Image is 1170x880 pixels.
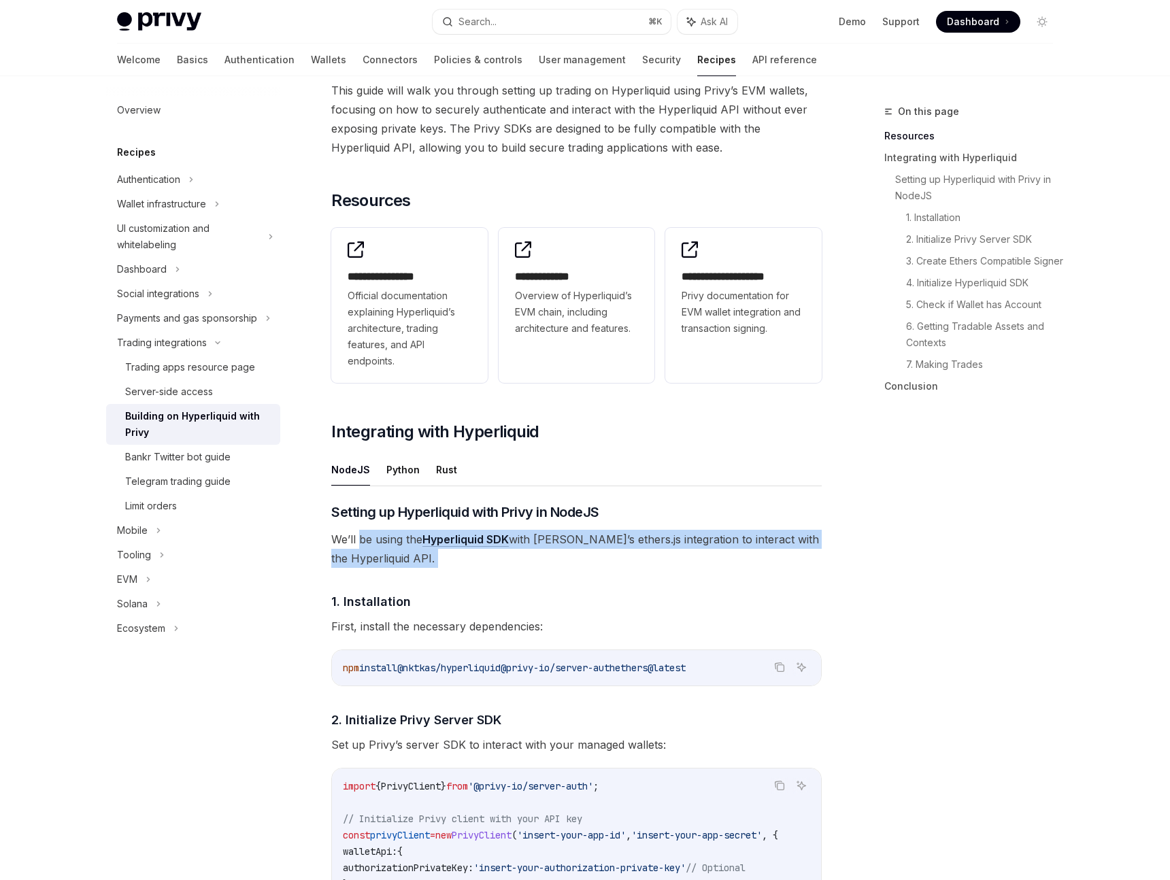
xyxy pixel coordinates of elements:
span: authorizationPrivateKey: [343,862,473,874]
a: 2. Initialize Privy Server SDK [906,229,1064,250]
a: Hyperliquid SDK [422,532,509,547]
a: **** **** **** *****Privy documentation for EVM wallet integration and transaction signing. [665,228,822,383]
a: Building on Hyperliquid with Privy [106,404,280,445]
span: walletApi: [343,845,397,858]
span: 'insert-your-authorization-private-key' [473,862,686,874]
span: Setting up Hyperliquid with Privy in NodeJS [331,503,599,522]
a: 7. Making Trades [906,354,1064,375]
div: Trading apps resource page [125,359,255,375]
span: 'insert-your-app-secret' [631,829,762,841]
a: 4. Initialize Hyperliquid SDK [906,272,1064,294]
span: @privy-io/server-auth [501,662,615,674]
a: Welcome [117,44,161,76]
div: Bankr Twitter bot guide [125,449,231,465]
button: Copy the contents from the code block [771,658,788,676]
div: Authentication [117,171,180,188]
a: 3. Create Ethers Compatible Signer [906,250,1064,272]
div: Tooling [117,547,151,563]
div: Telegram trading guide [125,473,231,490]
span: On this page [898,103,959,120]
span: ( [512,829,517,841]
a: Conclusion [884,375,1064,397]
h5: Recipes [117,144,156,160]
span: This guide will walk you through setting up trading on Hyperliquid using Privy’s EVM wallets, foc... [331,81,822,157]
span: , { [762,829,778,841]
span: First, install the necessary dependencies: [331,617,822,636]
span: @nktkas/hyperliquid [397,662,501,674]
span: Dashboard [947,15,999,29]
a: Limit orders [106,494,280,518]
a: Server-side access [106,379,280,404]
div: Mobile [117,522,148,539]
a: Resources [884,125,1064,147]
button: Rust [436,454,457,486]
span: 'insert-your-app-id' [517,829,626,841]
a: Security [642,44,681,76]
button: Search...⌘K [433,10,671,34]
button: Ask AI [792,658,810,676]
a: Connectors [363,44,418,76]
span: Ask AI [701,15,728,29]
span: Official documentation explaining Hyperliquid’s architecture, trading features, and API endpoints. [348,288,471,369]
span: Overview of Hyperliquid’s EVM chain, including architecture and features. [515,288,639,337]
a: 1. Installation [906,207,1064,229]
span: install [359,662,397,674]
div: Social integrations [117,286,199,302]
span: Privy documentation for EVM wallet integration and transaction signing. [682,288,805,337]
button: Copy the contents from the code block [771,777,788,794]
a: Wallets [311,44,346,76]
div: Trading integrations [117,335,207,351]
span: Set up Privy’s server SDK to interact with your managed wallets: [331,735,822,754]
span: import [343,780,375,792]
span: const [343,829,370,841]
span: 2. Initialize Privy Server SDK [331,711,501,729]
span: npm [343,662,359,674]
a: Bankr Twitter bot guide [106,445,280,469]
a: Telegram trading guide [106,469,280,494]
span: { [375,780,381,792]
a: Setting up Hyperliquid with Privy in NodeJS [895,169,1064,207]
div: EVM [117,571,137,588]
div: Search... [458,14,497,30]
a: Recipes [697,44,736,76]
a: API reference [752,44,817,76]
span: Resources [331,190,411,211]
span: ; [593,780,599,792]
div: Payments and gas sponsorship [117,310,257,326]
div: Wallet infrastructure [117,196,206,212]
a: Policies & controls [434,44,522,76]
a: Authentication [224,44,295,76]
button: Python [386,454,420,486]
span: , [626,829,631,841]
div: UI customization and whitelabeling [117,220,260,253]
div: Solana [117,596,148,612]
a: Dashboard [936,11,1020,33]
span: ethers@latest [615,662,686,674]
span: new [435,829,452,841]
a: User management [539,44,626,76]
a: Integrating with Hyperliquid [884,147,1064,169]
button: Ask AI [678,10,737,34]
div: Server-side access [125,384,213,400]
a: Demo [839,15,866,29]
div: Dashboard [117,261,167,277]
span: ⌘ K [648,16,663,27]
span: '@privy-io/server-auth' [468,780,593,792]
div: Ecosystem [117,620,165,637]
span: PrivyClient [381,780,441,792]
span: Integrating with Hyperliquid [331,421,539,443]
div: Building on Hyperliquid with Privy [125,408,272,441]
a: **** **** **** *Official documentation explaining Hyperliquid’s architecture, trading features, a... [331,228,488,383]
a: 6. Getting Tradable Assets and Contexts [906,316,1064,354]
span: } [441,780,446,792]
span: 1. Installation [331,592,411,611]
a: Basics [177,44,208,76]
span: = [430,829,435,841]
img: light logo [117,12,201,31]
a: **** **** ***Overview of Hyperliquid’s EVM chain, including architecture and features. [499,228,655,383]
span: from [446,780,468,792]
button: Ask AI [792,777,810,794]
span: // Initialize Privy client with your API key [343,813,582,825]
a: Trading apps resource page [106,355,280,379]
button: NodeJS [331,454,370,486]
